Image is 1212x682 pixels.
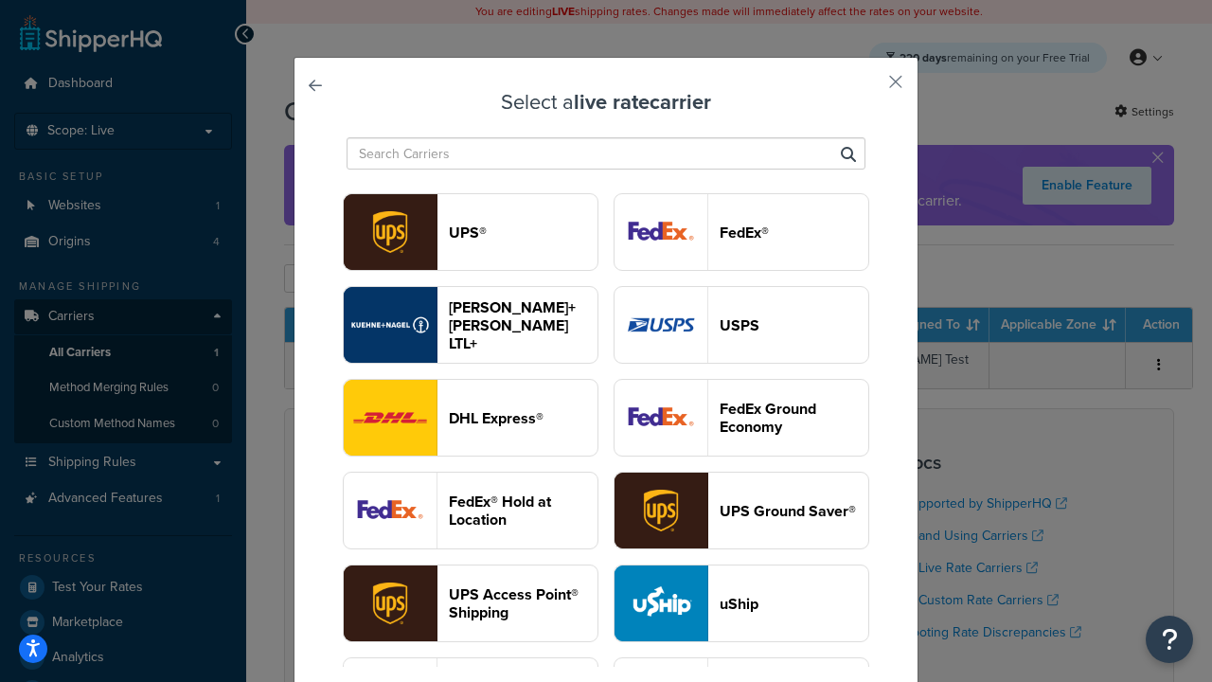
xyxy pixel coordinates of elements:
[615,287,707,363] img: usps logo
[343,472,598,549] button: fedExLocation logoFedEx® Hold at Location
[343,565,598,642] button: accessPoint logoUPS Access Point® Shipping
[614,472,869,549] button: surePost logoUPS Ground Saver®
[344,287,437,363] img: reTransFreight logo
[614,565,869,642] button: uShip logouShip
[344,473,437,548] img: fedExLocation logo
[615,380,707,456] img: smartPost logo
[449,409,597,427] header: DHL Express®
[347,137,865,170] input: Search Carriers
[449,298,597,352] header: [PERSON_NAME]+[PERSON_NAME] LTL+
[720,595,868,613] header: uShip
[720,502,868,520] header: UPS Ground Saver®
[615,473,707,548] img: surePost logo
[449,585,597,621] header: UPS Access Point® Shipping
[614,193,869,271] button: fedEx logoFedEx®
[614,379,869,457] button: smartPost logoFedEx Ground Economy
[720,400,868,436] header: FedEx Ground Economy
[342,91,870,114] h3: Select a
[720,224,868,242] header: FedEx®
[1146,616,1193,663] button: Open Resource Center
[344,194,437,270] img: ups logo
[615,565,707,641] img: uShip logo
[574,86,711,117] strong: live rate carrier
[449,493,597,529] header: FedEx® Hold at Location
[615,194,707,270] img: fedEx logo
[449,224,597,242] header: UPS®
[344,380,437,456] img: dhl logo
[343,379,598,457] button: dhl logoDHL Express®
[343,193,598,271] button: ups logoUPS®
[614,286,869,364] button: usps logoUSPS
[720,316,868,334] header: USPS
[343,286,598,364] button: reTransFreight logo[PERSON_NAME]+[PERSON_NAME] LTL+
[344,565,437,641] img: accessPoint logo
